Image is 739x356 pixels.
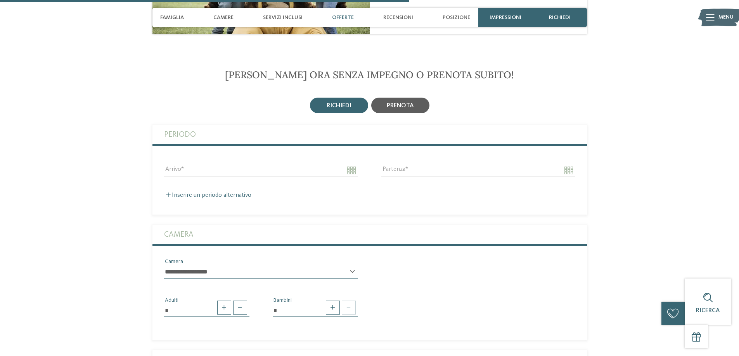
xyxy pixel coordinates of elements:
[387,103,414,109] span: prenota
[164,225,575,244] label: Camera
[213,14,234,21] span: Camere
[443,14,470,21] span: Posizione
[327,103,351,109] span: richiedi
[490,14,521,21] span: Impressioni
[263,14,303,21] span: Servizi inclusi
[549,14,571,21] span: richiedi
[383,14,413,21] span: Recensioni
[164,192,251,198] label: Inserire un periodo alternativo
[160,14,184,21] span: Famiglia
[164,125,575,144] label: Periodo
[332,14,354,21] span: Offerte
[225,69,514,81] span: [PERSON_NAME] ora senza impegno o prenota subito!
[696,308,720,314] span: Ricerca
